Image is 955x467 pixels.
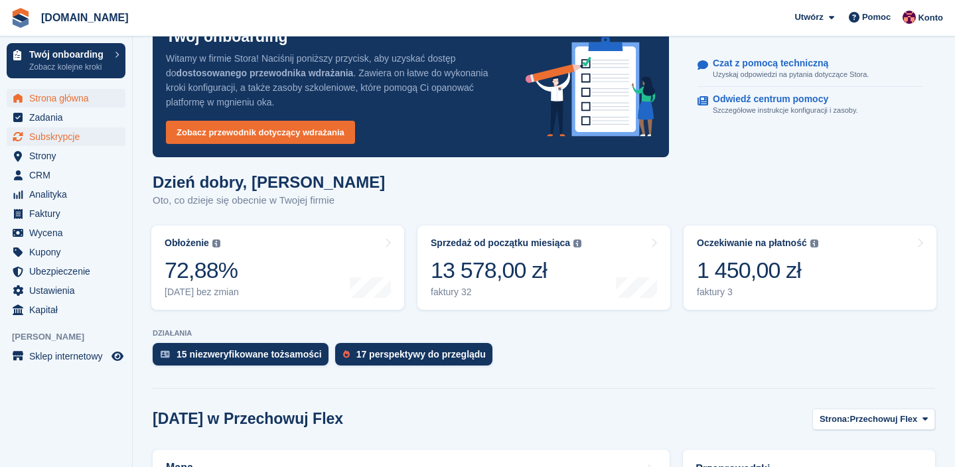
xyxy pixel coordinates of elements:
[526,37,656,137] img: onboarding-info-6c161a55d2c0e0a8cae90662b2fe09162a5109e8cc188191df67fb4f79e88e88.svg
[698,87,922,123] a: Odwiedź centrum pomocy Szczegółowe instrukcje konfiguracji i zasoby.
[153,173,385,191] h1: Dzień dobry, [PERSON_NAME]
[431,287,581,298] div: faktury 32
[903,11,916,24] img: Mateusz Kacwin
[849,413,917,426] span: Przechowuj Flex
[7,185,125,204] a: menu
[29,61,108,73] p: Zobacz kolejne kroki
[153,343,335,372] a: 15 niezweryfikowane tożsamości
[573,239,581,247] img: icon-info-grey-7440780725fd019a000dd9b08b2336e03edf1995a4989e88bcd33f0948082b44.svg
[918,11,943,25] span: Konto
[7,300,125,319] a: menu
[356,349,486,360] div: 17 perspektywy do przeglądu
[29,127,109,146] span: Subskrypcje
[29,243,109,261] span: Kupony
[810,239,818,247] img: icon-info-grey-7440780725fd019a000dd9b08b2336e03edf1995a4989e88bcd33f0948082b44.svg
[29,262,109,281] span: Ubezpieczenie
[7,281,125,300] a: menu
[713,105,858,116] p: Szczegółowe instrukcje konfiguracji i zasoby.
[110,348,125,364] a: Podgląd sklepu
[7,166,125,184] a: menu
[29,89,109,107] span: Strona główna
[212,239,220,247] img: icon-info-grey-7440780725fd019a000dd9b08b2336e03edf1995a4989e88bcd33f0948082b44.svg
[343,350,350,358] img: prospect-51fa495bee0391a8d652442698ab0144808aea92771e9ea1ae160a38d050c398.svg
[12,330,132,344] span: [PERSON_NAME]
[7,108,125,127] a: menu
[29,224,109,242] span: Wycena
[166,29,288,44] p: Twój onboarding
[29,108,109,127] span: Zadania
[812,409,935,431] button: Strona: Przechowuj Flex
[7,147,125,165] a: menu
[29,204,109,223] span: Faktury
[862,11,891,24] span: Pomoc
[713,94,847,105] p: Odwiedź centrum pomocy
[29,347,109,366] span: Sklep internetowy
[153,193,385,208] p: Oto, co dzieje się obecnie w Twojej firmie
[166,51,504,109] p: Witamy w firmie Stora! Naciśnij poniższy przycisk, aby uzyskać dostęp do . Zawiera on łatwe do wy...
[7,127,125,146] a: menu
[431,237,570,249] div: Sprzedaż od początku miesiąca
[697,237,807,249] div: Oczekiwanie na płatność
[11,8,31,28] img: stora-icon-8386f47178a22dfd0bd8f6a31ec36ba5ce8667c1dd55bd0f319d3a0aa187defe.svg
[29,185,109,204] span: Analityka
[7,243,125,261] a: menu
[29,166,109,184] span: CRM
[177,349,322,360] div: 15 niezweryfikowane tożsamości
[161,350,170,358] img: verify_identity-adf6edd0f0f0b5bbfe63781bf79b02c33cf7c696d77639b501bdc392416b5a36.svg
[153,329,935,338] p: DZIAŁANIA
[7,43,125,78] a: Twój onboarding Zobacz kolejne kroki
[165,287,239,298] div: [DATE] bez zmian
[7,224,125,242] a: menu
[713,58,858,69] p: Czat z pomocą techniczną
[29,50,108,59] p: Twój onboarding
[697,257,818,284] div: 1 450,00 zł
[7,262,125,281] a: menu
[794,11,823,24] span: Utwórz
[165,257,239,284] div: 72,88%
[697,287,818,298] div: faktury 3
[713,69,869,80] p: Uzyskaj odpowiedzi na pytania dotyczące Stora.
[29,281,109,300] span: Ustawienia
[7,89,125,107] a: menu
[820,413,850,426] span: Strona:
[151,226,404,310] a: Obłożenie 72,88% [DATE] bez zmian
[431,257,581,284] div: 13 578,00 zł
[7,204,125,223] a: menu
[7,347,125,366] a: menu
[29,300,109,319] span: Kapitał
[29,147,109,165] span: Strony
[177,68,354,78] strong: dostosowanego przewodnika wdrażania
[153,410,343,428] h2: [DATE] w Przechowuj Flex
[335,343,499,372] a: 17 perspektywy do przeglądu
[165,237,209,249] div: Obłożenie
[417,226,670,310] a: Sprzedaż od początku miesiąca 13 578,00 zł faktury 32
[684,226,936,310] a: Oczekiwanie na płatność 1 450,00 zł faktury 3
[166,121,355,144] a: Zobacz przewodnik dotyczący wdrażania
[698,51,922,88] a: Czat z pomocą techniczną Uzyskaj odpowiedzi na pytania dotyczące Stora.
[36,7,134,29] a: [DOMAIN_NAME]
